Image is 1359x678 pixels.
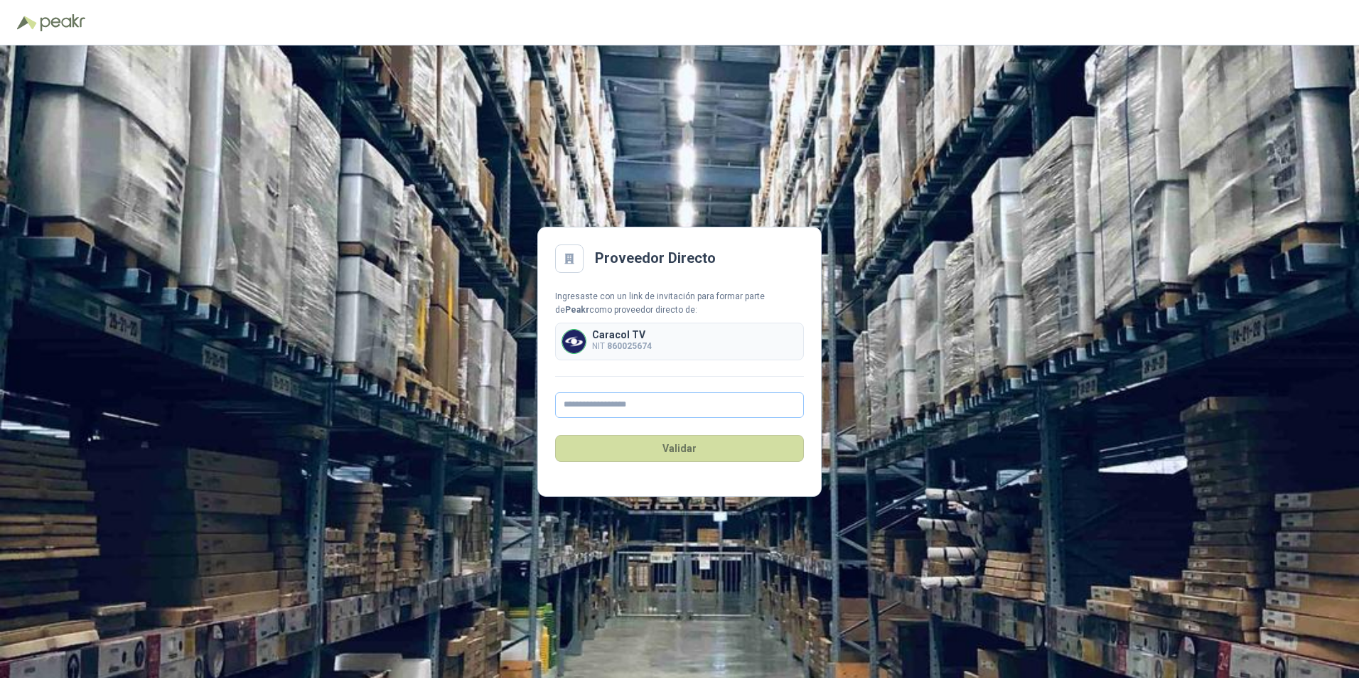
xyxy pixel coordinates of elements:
[40,14,85,31] img: Peakr
[565,305,589,315] b: Peakr
[592,330,652,340] p: Caracol TV
[592,340,652,353] p: NIT
[17,16,37,30] img: Logo
[607,341,652,351] b: 860025674
[562,330,586,353] img: Company Logo
[555,435,804,462] button: Validar
[595,247,716,269] h2: Proveedor Directo
[555,290,804,317] div: Ingresaste con un link de invitación para formar parte de como proveedor directo de:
